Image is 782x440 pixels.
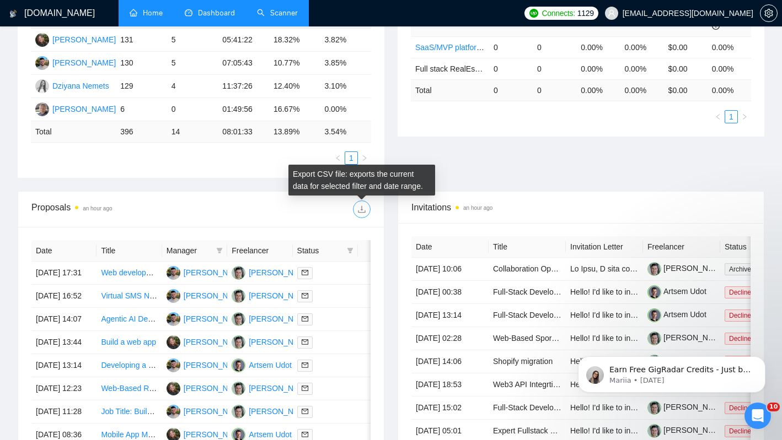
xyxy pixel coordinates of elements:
[738,110,751,123] button: right
[489,304,566,327] td: Full-Stack Developer for Case Opening/Gambling Platform
[97,308,162,331] td: Agentic AI Development Project
[218,121,269,143] td: 08:01:33
[320,52,371,75] td: 3.85%
[725,426,764,435] a: Declined
[218,52,269,75] td: 07:05:43
[35,58,116,67] a: AK[PERSON_NAME]
[167,291,247,300] a: AK[PERSON_NAME]
[97,240,162,262] th: Title
[664,58,708,79] td: $0.00
[489,36,533,58] td: 0
[269,98,320,121] td: 16.67%
[167,335,180,349] img: HH
[725,403,764,412] a: Declined
[664,79,708,101] td: $ 0.00
[214,242,225,259] span: filter
[725,110,738,123] li: 1
[744,403,771,429] iframe: Intercom live chat
[608,9,615,17] span: user
[35,81,109,90] a: DNDziyana Nemets
[463,205,492,211] time: an hour ago
[647,285,661,299] img: c1IJnASR216B_qLKOdVHlFczQ1diiWdP6XTUU_Bde8sayunt74jRkDwX7Fkae-K6RX
[167,266,180,280] img: AK
[232,405,245,419] img: YN
[97,331,162,354] td: Build a web app
[52,80,109,92] div: Dziyana Nemets
[249,313,312,325] div: [PERSON_NAME]
[249,336,312,348] div: [PERSON_NAME]
[101,268,163,277] a: Web development
[101,384,237,393] a: Web-Based RAG Chatbot Development
[725,264,764,273] a: Archived
[31,377,97,400] td: [DATE] 12:23
[302,316,308,322] span: mail
[97,262,162,285] td: Web development
[101,314,210,323] a: Agentic AI Development Project
[167,312,180,326] img: AK
[489,58,533,79] td: 0
[227,240,292,262] th: Freelancer
[576,79,620,101] td: 0.00 %
[218,75,269,98] td: 11:37:26
[725,425,759,437] span: Declined
[643,236,720,258] th: Freelancer
[725,311,764,319] a: Declined
[411,350,489,373] td: [DATE] 14:06
[101,430,304,439] a: Mobile App MVP Developer for AI-Based News Aggregation
[353,205,370,214] span: download
[31,121,116,143] td: Total
[116,29,167,52] td: 131
[257,8,298,18] a: searchScanner
[116,52,167,75] td: 130
[116,121,167,143] td: 396
[167,245,212,257] span: Manager
[358,151,371,165] li: Next Page
[232,360,292,369] a: AUArtsem Udot
[269,29,320,52] td: 18.32%
[269,121,320,143] td: 13.89 %
[577,7,594,19] span: 1129
[31,240,97,262] th: Date
[725,309,759,322] span: Declined
[302,292,308,299] span: mail
[218,98,269,121] td: 01:49:56
[664,36,708,58] td: $0.00
[647,308,661,322] img: c1IJnASR216B_qLKOdVHlFczQ1diiWdP6XTUU_Bde8sayunt74jRkDwX7Fkae-K6RX
[232,383,312,392] a: YN[PERSON_NAME]
[184,290,247,302] div: [PERSON_NAME]
[52,103,116,115] div: [PERSON_NAME]
[302,431,308,438] span: mail
[31,200,201,218] div: Proposals
[184,267,247,279] div: [PERSON_NAME]
[760,9,778,18] a: setting
[302,269,308,276] span: mail
[302,362,308,368] span: mail
[353,200,371,218] button: download
[232,430,292,438] a: AUArtsem Udot
[52,57,116,69] div: [PERSON_NAME]
[97,400,162,423] td: Job Title: Build an AI-Powered Credit Scoring Engine for Fintech MVP (Fixed-Price Project)
[31,308,97,331] td: [DATE] 14:07
[116,98,167,121] td: 6
[9,5,17,23] img: logo
[31,285,97,308] td: [DATE] 16:52
[738,110,751,123] li: Next Page
[167,121,218,143] td: 14
[232,289,245,303] img: YN
[647,332,661,345] img: c1Tebym3BND9d52IcgAhOjDIggZNrr93DrArCnDDhQCo9DNa2fMdUdlKkX3cX7l7jn
[489,396,566,420] td: Full-Stack Developer to Build Healthcare Website with YMYL SEO & Customer Portal Functionality
[297,245,342,257] span: Status
[647,424,661,438] img: c1Tebym3BND9d52IcgAhOjDIggZNrr93DrArCnDDhQCo9DNa2fMdUdlKkX3cX7l7jn
[489,79,533,101] td: 0
[116,75,167,98] td: 129
[320,121,371,143] td: 3.54 %
[493,264,767,273] a: Collaboration Opportunity: Staff Augmentation | Business Development Services
[760,4,778,22] button: setting
[288,165,435,195] div: Export CSV file: exports the current data for selected filter and date range.
[320,98,371,121] td: 0.00%
[232,335,245,349] img: YN
[232,314,312,323] a: YN[PERSON_NAME]
[35,102,49,116] img: WY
